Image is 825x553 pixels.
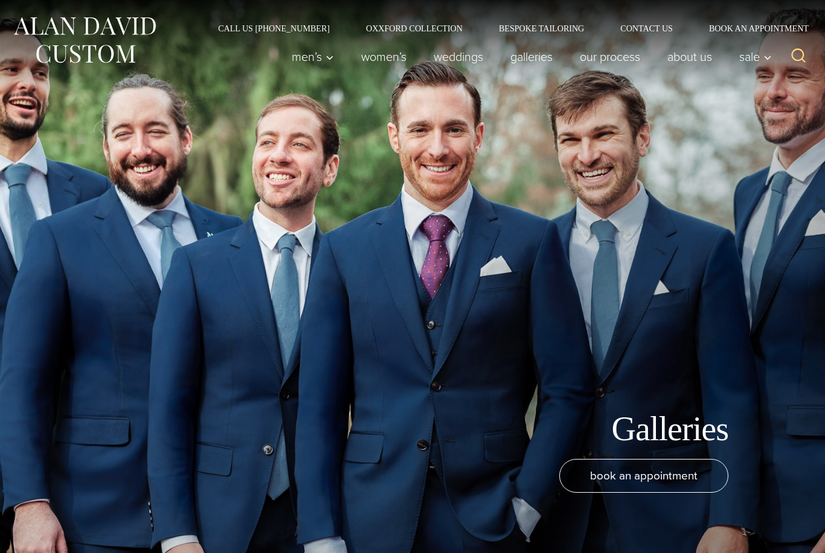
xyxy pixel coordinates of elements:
button: View Search Form [784,42,813,71]
nav: Secondary Navigation [200,24,813,33]
img: Alan David Custom [12,13,157,67]
h1: Galleries [612,409,729,449]
a: weddings [420,45,497,69]
a: Women’s [348,45,420,69]
nav: Primary Navigation [278,45,778,69]
a: Galleries [497,45,567,69]
a: Book an Appointment [691,24,813,33]
span: Men’s [292,51,334,63]
a: Our Process [567,45,654,69]
span: book an appointment [590,467,698,484]
span: Sale [739,51,772,63]
a: Oxxford Collection [348,24,481,33]
a: Call Us [PHONE_NUMBER] [200,24,348,33]
a: Bespoke Tailoring [481,24,602,33]
a: About Us [654,45,726,69]
a: Contact Us [602,24,691,33]
a: book an appointment [559,459,728,493]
